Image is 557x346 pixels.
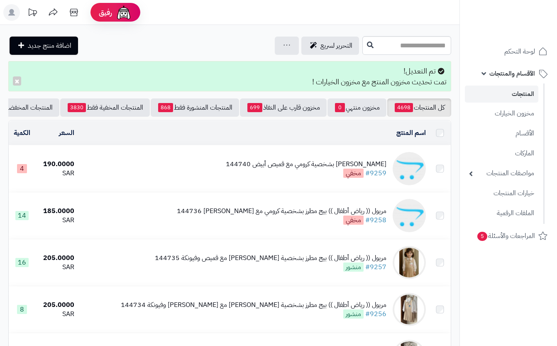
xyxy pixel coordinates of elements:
span: منشور [343,309,364,319]
a: اضافة منتج جديد [10,37,78,55]
span: لوحة التحكم [504,46,535,57]
span: المراجعات والأسئلة [476,230,535,242]
span: منشور [343,263,364,272]
div: تم التعديل! تمت تحديث مخزون المنتج مع مخزون الخيارات ! [8,61,451,91]
span: 14 [15,211,29,220]
a: الماركات [465,145,538,162]
a: #9257 [365,262,386,272]
div: 205.0000 [38,300,74,310]
span: 4698 [395,103,413,112]
a: #9258 [365,215,386,225]
div: SAR [38,216,74,225]
span: 868 [158,103,173,112]
a: الملفات الرقمية [465,204,538,222]
a: المنتجات المنشورة فقط868 [151,98,239,117]
a: المراجعات والأسئلة5 [465,226,552,246]
a: التحرير لسريع [301,37,359,55]
span: مخفي [343,169,364,178]
a: #9256 [365,309,386,319]
a: مخزون الخيارات [465,105,538,123]
img: مريول (( رياض أطفال )) بيج مطرز بشخصية ستيتش مع قميص وفيونكة 144734 [393,293,426,326]
span: مخفي [343,216,364,225]
div: 205.0000 [38,253,74,263]
a: الكمية [14,128,30,138]
span: 5 [477,232,488,241]
span: 4 [17,164,27,173]
a: كل المنتجات4698 [387,98,451,117]
img: مريول (( رياض أطفال )) بيج مطرز بشخصية سينامورول مع قميص وفيونكة 144735 [393,246,426,279]
a: المنتجات [465,86,538,103]
a: السعر [59,128,74,138]
span: 16 [15,258,29,267]
span: الأقسام والمنتجات [489,68,535,79]
a: مخزون قارب على النفاذ699 [240,98,327,117]
span: 699 [247,103,262,112]
button: × [13,76,21,86]
img: مريول مدرسي وردي بشخصية كرومي مع قميص أبيض 144740 [393,152,426,185]
a: تحديثات المنصة [22,4,43,23]
div: SAR [38,309,74,319]
span: رفيق [99,7,112,17]
img: logo-2.png [501,19,549,37]
a: مخزون منتهي0 [327,98,386,117]
a: مواصفات المنتجات [465,164,538,182]
a: #9259 [365,168,386,178]
div: SAR [38,169,74,178]
div: SAR [38,263,74,272]
div: [PERSON_NAME] بشخصية كرومي مع قميص أبيض 144740 [226,160,386,169]
span: 3830 [68,103,86,112]
div: مريول (( رياض أطفال )) بيج مطرز بشخصية [PERSON_NAME] مع [PERSON_NAME] وفيونكة 144734 [121,300,386,310]
div: 190.0000 [38,160,74,169]
div: مريول (( رياض أطفال )) بيج مطرز بشخصية كرومي مع [PERSON_NAME] 144736 [177,206,386,216]
span: 8 [17,305,27,314]
a: الأقسام [465,125,538,142]
span: اضافة منتج جديد [28,41,71,51]
a: المنتجات المخفية فقط3830 [60,98,150,117]
img: مريول (( رياض أطفال )) بيج مطرز بشخصية كرومي مع قميص 144736 [393,199,426,232]
div: 185.0000 [38,206,74,216]
div: مريول (( رياض أطفال )) بيج مطرز بشخصية [PERSON_NAME] مع قميص وفيونكة 144735 [155,253,386,263]
a: اسم المنتج [396,128,426,138]
a: لوحة التحكم [465,42,552,61]
span: 0 [335,103,345,112]
img: ai-face.png [115,4,132,21]
span: التحرير لسريع [320,41,352,51]
a: خيارات المنتجات [465,184,538,202]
